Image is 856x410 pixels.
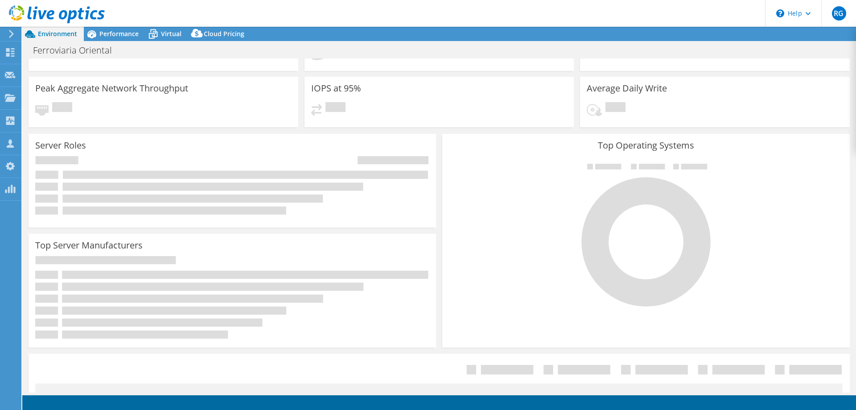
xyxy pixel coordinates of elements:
[161,29,181,38] span: Virtual
[35,141,86,150] h3: Server Roles
[311,83,361,93] h3: IOPS at 95%
[587,83,667,93] h3: Average Daily Write
[325,102,346,114] span: Pending
[29,46,126,55] h1: Ferroviaria Oriental
[204,29,244,38] span: Cloud Pricing
[605,102,626,114] span: Pending
[35,83,188,93] h3: Peak Aggregate Network Throughput
[35,240,143,250] h3: Top Server Manufacturers
[52,102,72,114] span: Pending
[449,141,843,150] h3: Top Operating Systems
[832,6,846,21] span: RG
[38,29,77,38] span: Environment
[776,9,784,17] svg: \n
[99,29,139,38] span: Performance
